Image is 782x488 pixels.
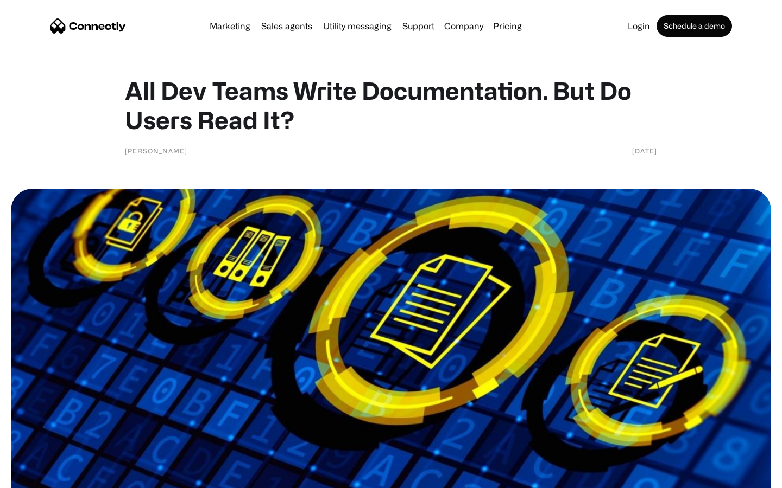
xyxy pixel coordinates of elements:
[50,18,126,34] a: home
[623,22,654,30] a: Login
[257,22,317,30] a: Sales agents
[125,76,657,134] h1: All Dev Teams Write Documentation. But Do Users Read It?
[11,469,65,484] aside: Language selected: English
[125,145,187,156] div: [PERSON_NAME]
[632,145,657,156] div: [DATE]
[444,18,483,34] div: Company
[657,15,732,37] a: Schedule a demo
[205,22,255,30] a: Marketing
[398,22,439,30] a: Support
[319,22,396,30] a: Utility messaging
[441,18,487,34] div: Company
[22,469,65,484] ul: Language list
[489,22,526,30] a: Pricing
